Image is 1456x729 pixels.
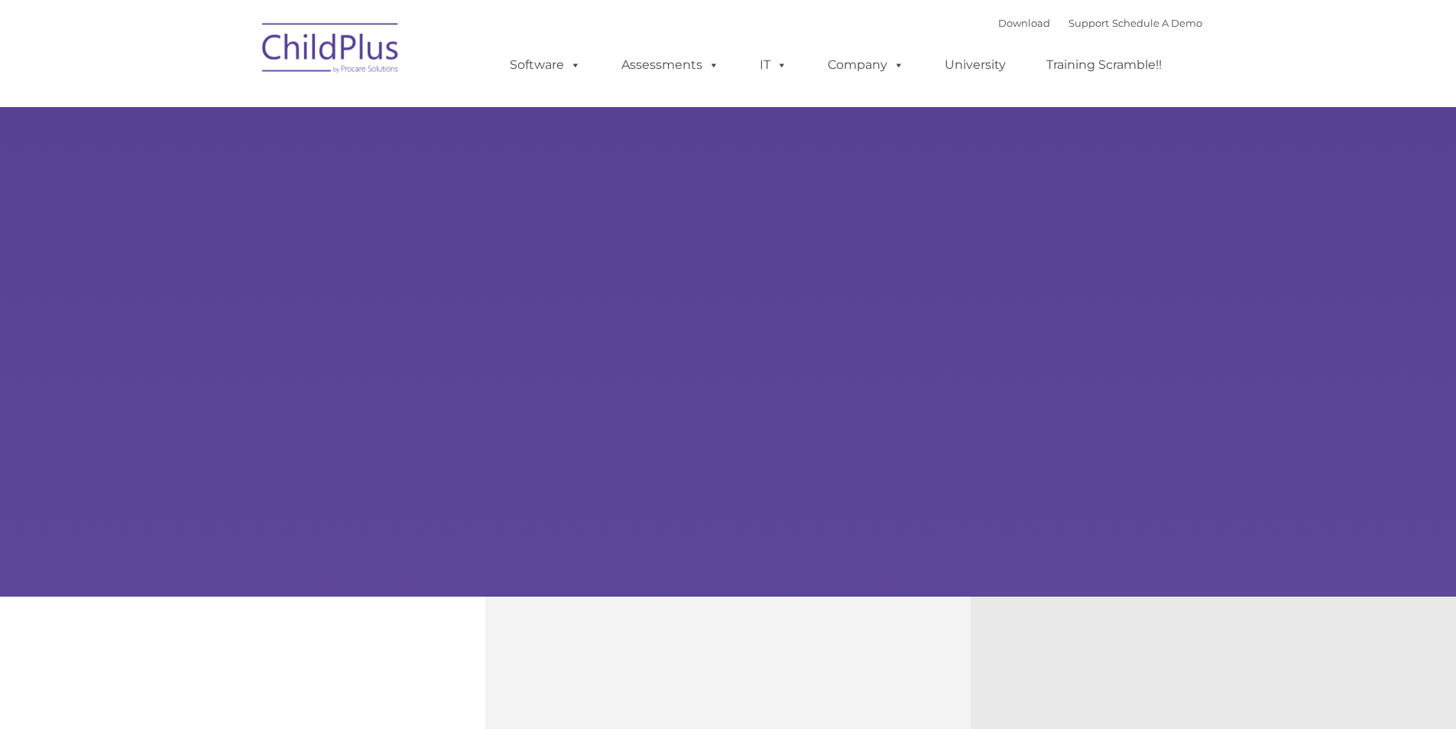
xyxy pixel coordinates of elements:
[1112,17,1202,29] a: Schedule A Demo
[929,50,1021,80] a: University
[606,50,734,80] a: Assessments
[495,50,596,80] a: Software
[255,12,407,89] img: ChildPlus by Procare Solutions
[998,17,1202,29] font: |
[744,50,803,80] a: IT
[1068,17,1109,29] a: Support
[1031,50,1177,80] a: Training Scramble!!
[812,50,919,80] a: Company
[998,17,1050,29] a: Download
